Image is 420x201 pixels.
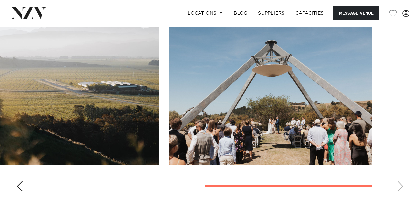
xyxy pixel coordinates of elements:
a: Locations [182,6,228,20]
img: nzv-logo.png [10,7,46,19]
a: Capacities [290,6,329,20]
a: SUPPLIERS [253,6,290,20]
a: BLOG [228,6,253,20]
swiper-slide: 3 / 3 [169,16,372,165]
button: Message Venue [333,6,379,20]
